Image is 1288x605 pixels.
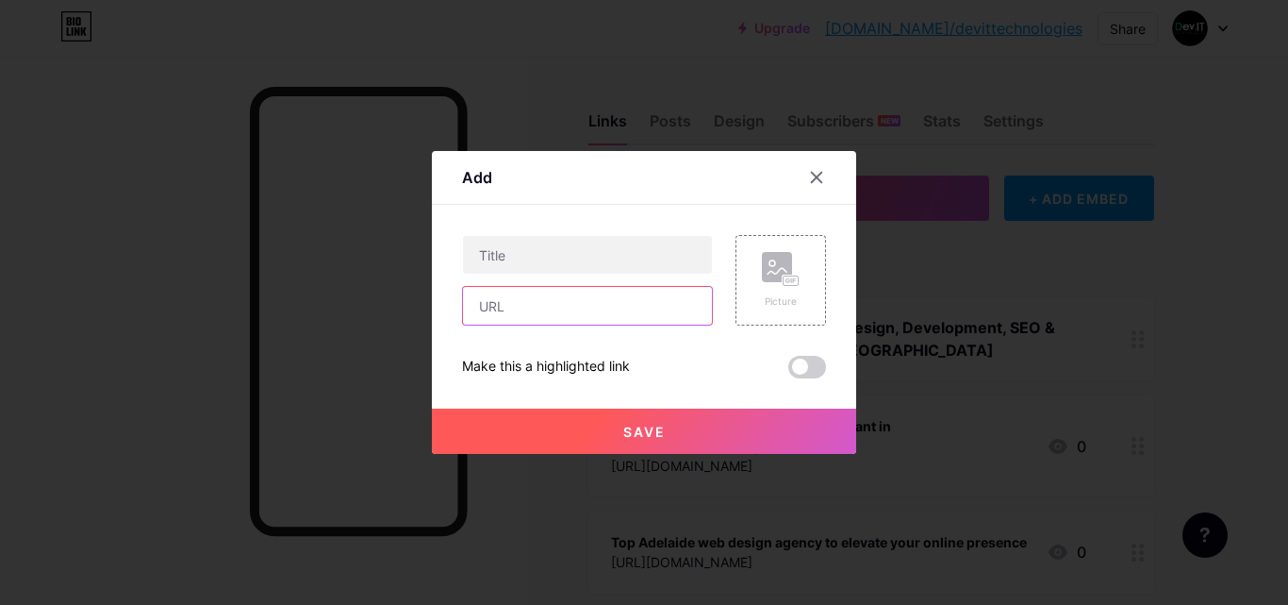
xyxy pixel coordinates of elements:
div: Add [462,166,492,189]
input: Title [463,236,712,274]
span: Save [623,424,666,440]
div: Make this a highlighted link [462,356,630,378]
input: URL [463,287,712,325]
div: Picture [762,294,800,309]
button: Save [432,409,856,454]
